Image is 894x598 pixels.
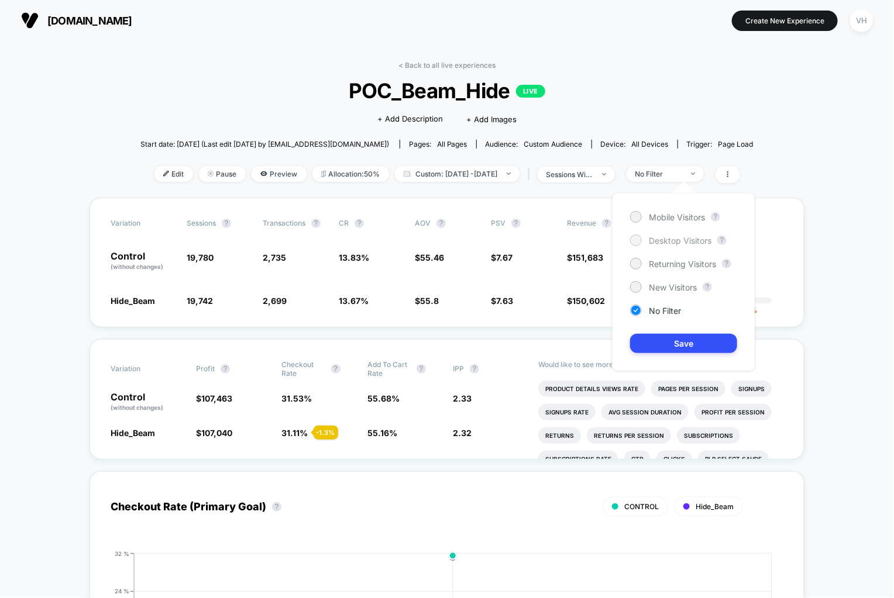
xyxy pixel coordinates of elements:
span: 7.63 [496,296,513,306]
span: $ [567,296,605,306]
button: ? [222,219,231,228]
tspan: 24 % [115,587,129,594]
li: Clicks [656,451,692,467]
span: $ [415,296,439,306]
span: 107,463 [201,393,232,403]
span: $ [415,253,444,262]
div: Trigger: [687,140,754,148]
span: Variation [111,360,175,378]
span: (without changes) [111,404,163,411]
span: $ [491,253,513,262]
li: Returns [538,427,581,444]
p: LIVE [516,85,545,98]
span: $ [196,393,232,403]
button: ? [355,219,364,228]
li: Ctr [624,451,651,467]
button: ? [711,212,720,222]
span: Profit [196,364,215,373]
span: 2,699 [263,296,287,306]
span: 55.68 % [367,393,400,403]
div: Audience: [486,140,583,148]
span: 31.11 % [282,428,308,438]
span: Returning Visitors [649,259,716,269]
div: - 1.3 % [314,426,338,440]
span: + Add Images [466,115,517,124]
span: $ [567,253,603,262]
span: Variation [111,219,175,228]
span: Desktop Visitors [649,236,711,246]
span: Preview [252,166,307,182]
span: Page Load [718,140,754,148]
span: 55.46 [420,253,444,262]
button: ? [717,236,727,245]
button: ? [470,364,479,374]
span: $ [491,296,513,306]
button: Create New Experience [732,11,838,31]
button: ? [511,219,521,228]
span: Transactions [263,219,305,227]
span: 2.32 [453,428,472,438]
span: Hide_Beam [111,428,155,438]
span: $ [196,428,232,438]
span: Mobile Visitors [649,212,705,222]
span: 55.8 [420,296,439,306]
span: 2,735 [263,253,286,262]
button: ? [436,219,446,228]
span: 19,780 [187,253,214,262]
span: 13.83 % [339,253,369,262]
button: ? [722,259,731,268]
span: Hide_Beam [696,502,734,511]
span: Revenue [567,219,596,227]
span: (without changes) [111,263,163,270]
img: rebalance [321,171,326,177]
span: Start date: [DATE] (Last edit [DATE] by [EMAIL_ADDRESS][DOMAIN_NAME]) [140,140,389,148]
span: 31.53 % [282,393,312,403]
li: Profit Per Session [694,404,772,420]
img: end [507,172,511,175]
button: VH [847,9,876,33]
span: CR [339,219,349,227]
img: calendar [404,171,410,177]
span: CONTROL [624,502,659,511]
span: AOV [415,219,431,227]
span: 19,742 [187,296,213,306]
span: PSV [491,219,506,227]
span: Checkout Rate [282,360,325,378]
img: Visually logo [21,12,39,29]
button: ? [417,364,426,374]
li: Avg Session Duration [601,404,689,420]
img: end [602,173,606,175]
span: Custom: [DATE] - [DATE] [395,166,520,182]
span: 13.67 % [339,296,369,306]
span: New Visitors [649,282,697,292]
button: ? [311,219,321,228]
li: Product Details Views Rate [538,381,645,397]
p: Would like to see more reports? [538,360,783,369]
img: end [208,171,214,177]
span: + Add Description [377,113,443,125]
span: Device: [592,140,678,148]
span: POC_Beam_Hide [171,78,723,103]
li: Signups Rate [538,404,596,420]
button: ? [703,282,712,292]
span: No Filter [649,306,681,316]
a: < Back to all live experiences [398,61,496,70]
span: [DOMAIN_NAME] [47,15,132,27]
li: Pages Per Session [651,381,725,397]
span: Custom Audience [524,140,583,148]
span: Hide_Beam [111,296,155,306]
p: Control [111,392,184,412]
li: Subscriptions [677,427,740,444]
div: VH [850,9,873,32]
span: all pages [437,140,467,148]
span: 7.67 [496,253,513,262]
span: Sessions [187,219,216,227]
tspan: 32 % [115,550,129,557]
button: [DOMAIN_NAME] [18,11,136,30]
div: sessions with impression [546,170,593,179]
div: No Filter [635,170,682,178]
span: Allocation: 50% [312,166,389,182]
img: end [691,172,695,175]
li: Signups [731,381,772,397]
span: Add To Cart Rate [367,360,411,378]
